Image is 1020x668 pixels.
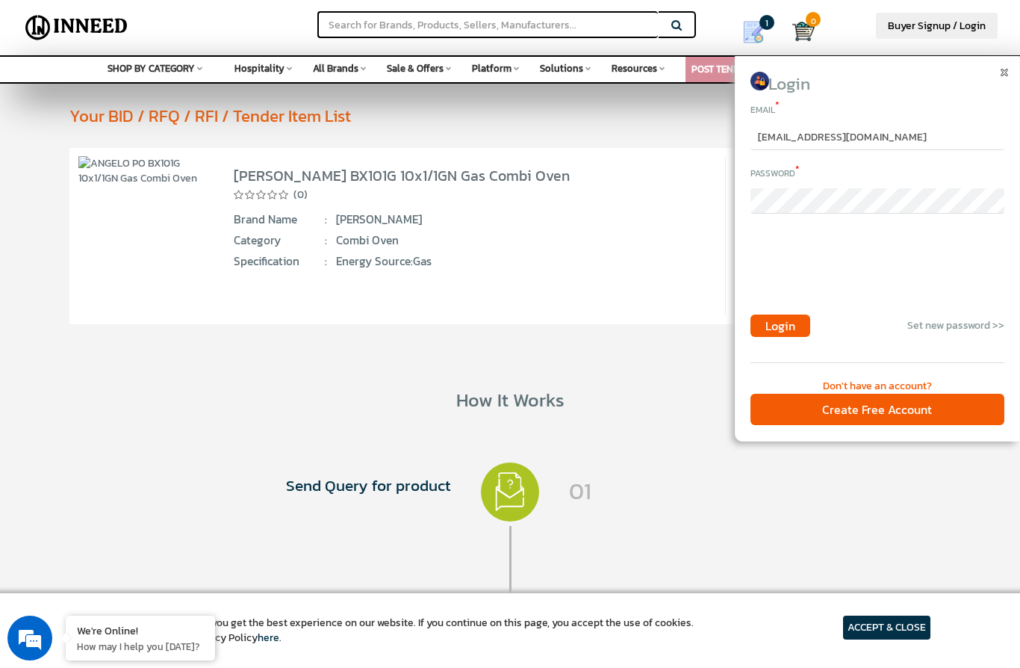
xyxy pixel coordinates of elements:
[726,15,792,49] a: my Quotes 1
[117,392,190,402] em: Driven by SalesIQ
[792,15,803,48] a: Cart 0
[843,616,930,640] article: ACCEPT & CLOSE
[7,408,284,460] textarea: Type your message and hit 'Enter'
[78,84,251,103] div: Chat with us now
[234,164,570,187] a: [PERSON_NAME] BX101G 10x1/1GN Gas Combi Oven
[569,474,804,507] span: 01
[69,104,1000,128] div: Your BID / RFQ / RFI / Tender Item List
[765,317,795,335] span: Login
[768,71,810,96] span: Login
[336,232,615,249] span: Combi Oven
[750,99,1004,117] div: Email
[217,474,452,497] span: Send Query for product
[387,61,444,75] span: Sale & Offers
[750,125,1004,150] input: Enter your email
[876,13,998,39] a: Buyer Signup / Login
[103,392,113,401] img: salesiqlogo_leal7QplfZFryJ6FIlVepeu7OftD7mt8q6exU6-34PB8prfIgodN67KcxXM9Y7JQ_.png
[888,18,986,34] span: Buyer Signup / Login
[472,61,511,75] span: Platform
[325,232,327,249] span: :
[750,241,977,300] iframe: reCAPTCHA
[90,616,694,646] article: We use cookies to ensure you get the best experience on our website. If you continue on this page...
[806,12,821,27] span: 0
[336,211,615,228] span: [PERSON_NAME]
[750,315,810,337] button: Login
[245,7,281,43] div: Minimize live chat window
[234,211,327,228] span: Brand Name
[691,62,750,76] a: POST TENDER
[25,90,63,98] img: logo_Zg8I0qSkbAqR2WFHt3p6CTuqpyXMFPubPcD2OT02zFN43Cy9FUNNG3NEPhM_Q1qe_.png
[234,232,327,249] span: Category
[325,211,327,228] span: :
[258,630,279,646] a: here
[20,386,999,413] div: How It Works
[234,253,327,270] span: Specification
[612,61,657,75] span: Resources
[759,15,774,30] span: 1
[234,61,284,75] span: Hospitality
[336,253,615,270] span: Energy Source:Gas
[792,20,815,43] img: Cart
[317,11,658,38] input: Search for Brands, Products, Sellers, Manufacturers...
[77,640,204,653] p: How may I help you today?
[750,394,1004,426] div: Create Free Account
[78,156,208,186] img: ANGELO PO BX101G 10x1/1GN Gas Combi Oven
[293,188,308,202] span: (0)
[750,379,1004,394] div: Don't have an account?
[77,623,204,637] div: We're Online!
[750,72,769,90] img: login icon
[742,21,765,43] img: Show My Quotes
[313,61,358,75] span: All Brands
[325,253,327,270] span: :
[540,61,583,75] span: Solutions
[1001,69,1008,76] img: close icon
[20,9,133,46] img: Inneed.Market
[907,318,1004,333] a: Set new password >>
[87,188,206,339] span: We're online!
[481,463,540,522] img: 1.svg
[750,163,1004,181] div: Password
[108,61,195,75] span: SHOP BY CATEGORY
